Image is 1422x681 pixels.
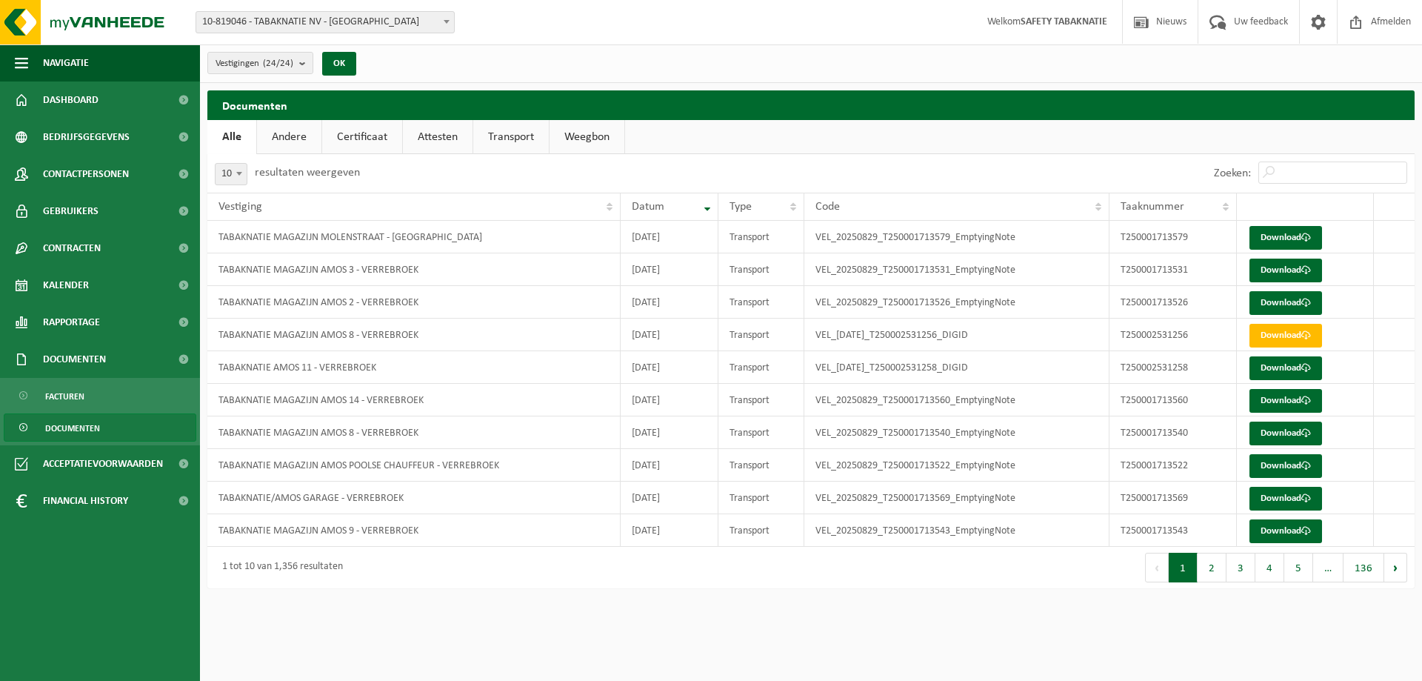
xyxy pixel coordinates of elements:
span: Navigatie [43,44,89,82]
button: Previous [1145,553,1169,582]
td: Transport [718,449,804,482]
td: T250001713540 [1109,416,1237,449]
td: [DATE] [621,482,718,514]
td: TABAKNATIE/AMOS GARAGE - VERREBROEK [207,482,621,514]
a: Weegbon [550,120,624,154]
td: TABAKNATIE MAGAZIJN AMOS 8 - VERREBROEK [207,319,621,351]
td: [DATE] [621,351,718,384]
h2: Documenten [207,90,1415,119]
td: VEL_[DATE]_T250002531256_DIGID [804,319,1109,351]
a: Certificaat [322,120,402,154]
td: VEL_[DATE]_T250002531258_DIGID [804,351,1109,384]
td: VEL_20250829_T250001713543_EmptyingNote [804,514,1109,547]
span: Documenten [45,414,100,442]
td: VEL_20250829_T250001713569_EmptyingNote [804,482,1109,514]
td: TABAKNATIE MAGAZIJN AMOS 14 - VERREBROEK [207,384,621,416]
td: T250001713579 [1109,221,1237,253]
span: Bedrijfsgegevens [43,119,130,156]
span: 10 [216,164,247,185]
td: VEL_20250829_T250001713560_EmptyingNote [804,384,1109,416]
a: Download [1249,324,1322,348]
td: TABAKNATIE MAGAZIJN AMOS 9 - VERREBROEK [207,514,621,547]
a: Download [1249,226,1322,250]
td: T250002531256 [1109,319,1237,351]
td: [DATE] [621,416,718,449]
td: TABAKNATIE AMOS 11 - VERREBROEK [207,351,621,384]
button: 5 [1284,553,1313,582]
label: Zoeken: [1214,167,1251,179]
td: [DATE] [621,221,718,253]
span: Code [815,201,840,213]
td: T250001713560 [1109,384,1237,416]
a: Attesten [403,120,473,154]
span: Vestiging [218,201,262,213]
td: TABAKNATIE MAGAZIJN AMOS 3 - VERREBROEK [207,253,621,286]
td: TABAKNATIE MAGAZIJN MOLENSTRAAT - [GEOGRAPHIC_DATA] [207,221,621,253]
button: 4 [1255,553,1284,582]
td: T250002531258 [1109,351,1237,384]
td: Transport [718,319,804,351]
span: 10-819046 - TABAKNATIE NV - ANTWERPEN [196,12,454,33]
span: Contactpersonen [43,156,129,193]
a: Download [1249,454,1322,478]
td: Transport [718,416,804,449]
td: Transport [718,384,804,416]
count: (24/24) [263,59,293,68]
a: Download [1249,519,1322,543]
td: VEL_20250829_T250001713522_EmptyingNote [804,449,1109,482]
span: Gebruikers [43,193,99,230]
span: Dashboard [43,82,99,119]
a: Download [1249,389,1322,413]
a: Download [1249,487,1322,511]
a: Transport [473,120,549,154]
td: Transport [718,482,804,514]
a: Download [1249,356,1322,380]
button: 3 [1226,553,1255,582]
td: [DATE] [621,319,718,351]
span: Acceptatievoorwaarden [43,445,163,482]
a: Download [1249,291,1322,315]
td: VEL_20250829_T250001713531_EmptyingNote [804,253,1109,286]
td: T250001713526 [1109,286,1237,319]
td: T250001713569 [1109,482,1237,514]
td: T250001713531 [1109,253,1237,286]
td: T250001713522 [1109,449,1237,482]
a: Alle [207,120,256,154]
span: Contracten [43,230,101,267]
button: 136 [1343,553,1384,582]
span: Taaknummer [1121,201,1184,213]
span: … [1313,553,1343,582]
span: 10-819046 - TABAKNATIE NV - ANTWERPEN [196,11,455,33]
div: 1 tot 10 van 1,356 resultaten [215,554,343,581]
a: Documenten [4,413,196,442]
td: Transport [718,253,804,286]
td: TABAKNATIE MAGAZIJN AMOS 8 - VERREBROEK [207,416,621,449]
td: [DATE] [621,449,718,482]
span: Vestigingen [216,53,293,75]
td: [DATE] [621,514,718,547]
span: Financial History [43,482,128,519]
td: Transport [718,351,804,384]
span: Facturen [45,382,84,411]
button: Vestigingen(24/24) [207,52,313,74]
td: [DATE] [621,286,718,319]
label: resultaten weergeven [255,167,360,179]
td: [DATE] [621,253,718,286]
td: TABAKNATIE MAGAZIJN AMOS 2 - VERREBROEK [207,286,621,319]
span: Documenten [43,341,106,378]
td: Transport [718,514,804,547]
a: Download [1249,422,1322,445]
a: Facturen [4,382,196,410]
button: 1 [1169,553,1198,582]
td: VEL_20250829_T250001713579_EmptyingNote [804,221,1109,253]
span: 10 [215,163,247,185]
a: Andere [257,120,321,154]
td: Transport [718,221,804,253]
span: Type [730,201,752,213]
button: Next [1384,553,1407,582]
span: Datum [632,201,664,213]
strong: SAFETY TABAKNATIE [1021,16,1107,27]
td: Transport [718,286,804,319]
td: VEL_20250829_T250001713540_EmptyingNote [804,416,1109,449]
td: TABAKNATIE MAGAZIJN AMOS POOLSE CHAUFFEUR - VERREBROEK [207,449,621,482]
